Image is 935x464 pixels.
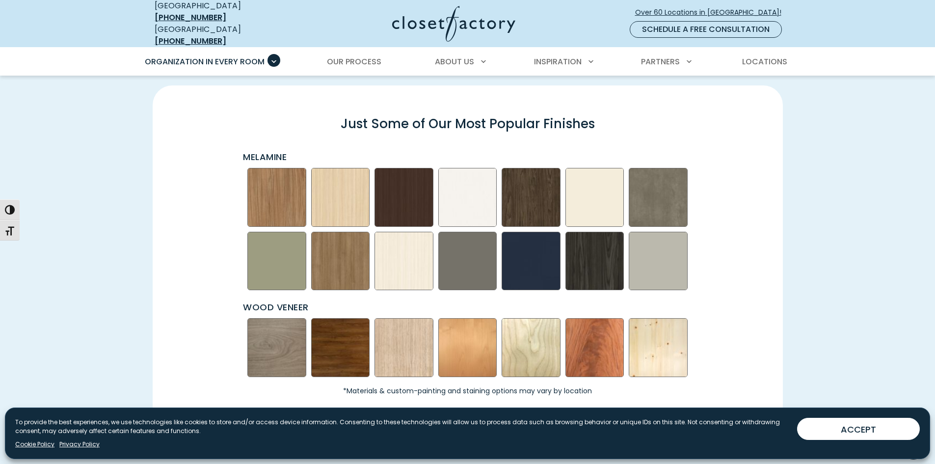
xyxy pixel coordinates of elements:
[502,318,561,377] img: Maple
[629,232,688,291] img: Dove Grey
[160,109,775,138] h3: Just Some of Our Most Popular Finishes
[15,440,54,449] a: Cookie Policy
[742,56,787,67] span: Locations
[438,318,497,377] img: Alder
[635,7,789,18] span: Over 60 Locations in [GEOGRAPHIC_DATA]!
[311,318,370,377] img: Walnut- Stained
[243,150,695,164] p: Melamine
[534,56,582,67] span: Inspiration
[502,232,561,291] img: Blue - High Gloss
[327,56,381,67] span: Our Process
[145,56,265,67] span: Organization in Every Room
[797,418,920,440] button: ACCEPT
[155,24,297,47] div: [GEOGRAPHIC_DATA]
[641,56,680,67] span: Partners
[630,21,782,38] a: Schedule a Free Consultation
[502,168,561,227] img: Tete-a-Tete
[247,168,306,227] img: Nutmeg
[374,318,433,377] img: Rift Cut Oak
[438,168,497,227] img: Latitude North
[15,418,789,436] p: To provide the best experiences, we use technologies like cookies to store and/or access device i...
[392,6,515,42] img: Closet Factory Logo
[565,168,624,227] img: Almond
[155,35,226,47] a: [PHONE_NUMBER]
[155,12,226,23] a: [PHONE_NUMBER]
[438,232,497,291] img: Evening Star
[629,318,688,377] img: Pine Knotty
[311,168,370,227] img: Summer Breeze
[435,56,474,67] span: About Us
[374,232,433,291] img: White Chocolate
[138,48,798,76] nav: Primary Menu
[59,440,100,449] a: Privacy Policy
[635,4,790,21] a: Over 60 Locations in [GEOGRAPHIC_DATA]!
[247,318,306,377] img: Walnut
[311,232,370,291] img: Fashionista
[240,387,695,394] small: *Materials & custom-painting and staining options may vary by location
[374,168,433,227] img: Dark Chocolate
[565,232,624,291] img: Black Tie
[565,318,624,377] img: African Mahogany
[247,232,306,291] img: Sage
[629,168,688,227] img: Urban Vibe
[243,300,695,314] p: Wood Veneer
